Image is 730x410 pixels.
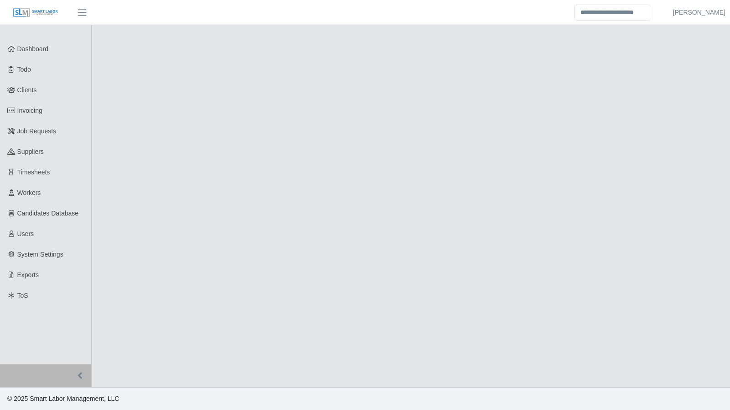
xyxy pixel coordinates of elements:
[17,292,28,299] span: ToS
[574,5,650,21] input: Search
[17,45,49,53] span: Dashboard
[17,210,79,217] span: Candidates Database
[17,86,37,94] span: Clients
[7,395,119,402] span: © 2025 Smart Labor Management, LLC
[17,251,63,258] span: System Settings
[17,148,44,155] span: Suppliers
[673,8,725,17] a: [PERSON_NAME]
[17,107,42,114] span: Invoicing
[17,66,31,73] span: Todo
[17,189,41,196] span: Workers
[17,168,50,176] span: Timesheets
[17,127,57,135] span: Job Requests
[17,230,34,237] span: Users
[17,271,39,279] span: Exports
[13,8,58,18] img: SLM Logo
